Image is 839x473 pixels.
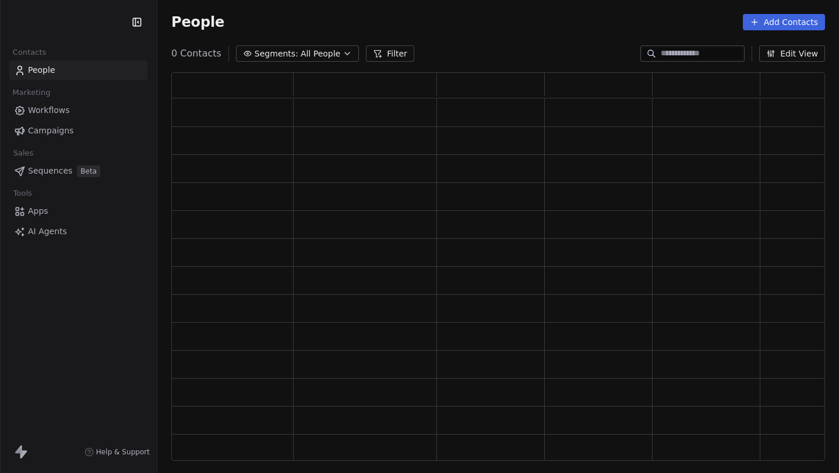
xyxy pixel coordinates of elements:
[301,48,340,60] span: All People
[77,165,100,177] span: Beta
[8,44,51,61] span: Contacts
[255,48,298,60] span: Segments:
[9,101,147,120] a: Workflows
[28,64,55,76] span: People
[9,121,147,140] a: Campaigns
[8,185,37,202] span: Tools
[8,84,55,101] span: Marketing
[96,447,150,457] span: Help & Support
[9,222,147,241] a: AI Agents
[28,125,73,137] span: Campaigns
[8,144,38,162] span: Sales
[171,47,221,61] span: 0 Contacts
[366,45,414,62] button: Filter
[9,202,147,221] a: Apps
[28,205,48,217] span: Apps
[28,165,72,177] span: Sequences
[171,13,224,31] span: People
[9,161,147,181] a: SequencesBeta
[28,225,67,238] span: AI Agents
[759,45,825,62] button: Edit View
[84,447,150,457] a: Help & Support
[28,104,70,117] span: Workflows
[9,61,147,80] a: People
[743,14,825,30] button: Add Contacts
